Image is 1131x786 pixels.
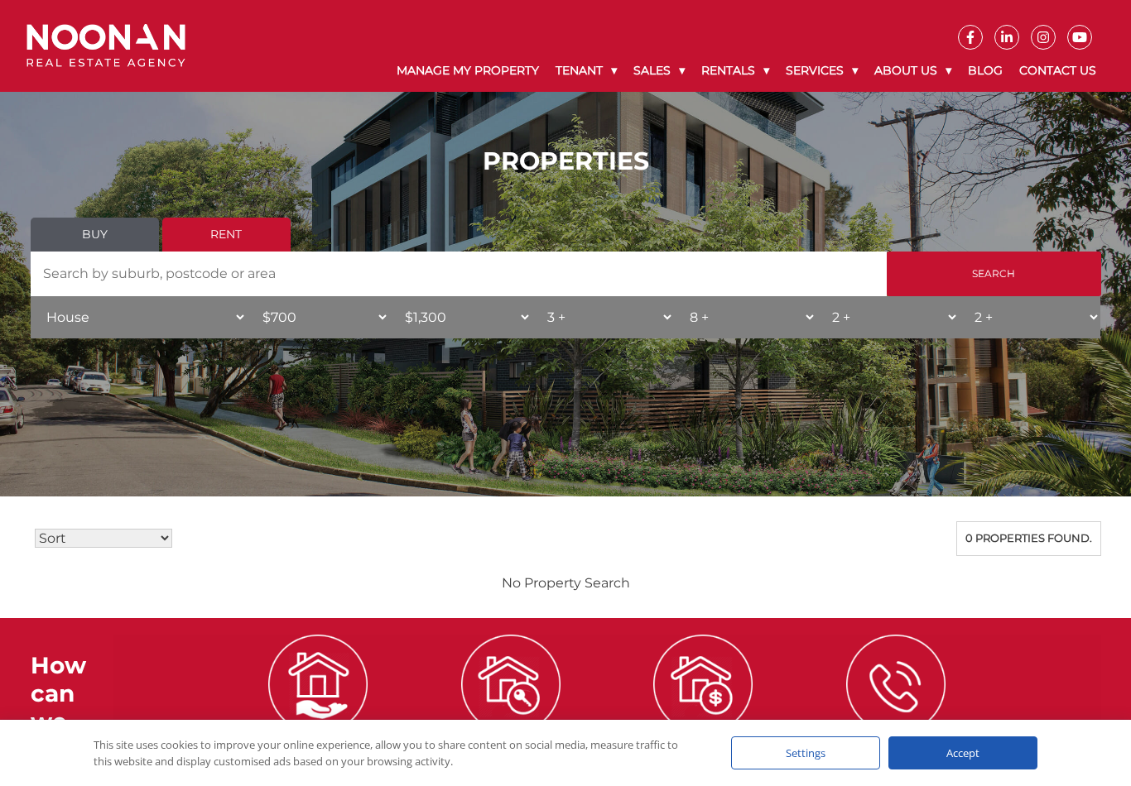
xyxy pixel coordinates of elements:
[26,24,185,68] img: Noonan Real Estate Agency
[547,50,625,92] a: Tenant
[693,50,777,92] a: Rentals
[416,675,605,779] a: Leasemy Property
[1011,50,1105,92] a: Contact Us
[801,675,991,779] a: ContactUs
[162,218,291,252] a: Rent
[609,675,798,779] a: Sellmy Property
[268,635,368,734] img: ICONS
[461,635,561,734] img: ICONS
[94,736,698,769] div: This site uses cookies to improve your online experience, allow you to share content on social me...
[887,252,1101,296] input: Search
[31,252,887,296] input: Search by suburb, postcode or area
[731,736,880,769] div: Settings
[31,652,113,763] h3: How can we help?
[35,529,172,548] select: Sort Listings
[777,50,866,92] a: Services
[224,675,413,779] a: Managemy Property
[31,573,1101,593] p: No Property Search
[960,50,1011,92] a: Blog
[31,218,159,252] a: Buy
[625,50,693,92] a: Sales
[888,736,1037,769] div: Accept
[846,635,946,734] img: ICONS
[388,50,547,92] a: Manage My Property
[956,521,1101,556] div: 0 properties found.
[866,50,960,92] a: About Us
[653,635,753,734] img: ICONS
[31,146,1101,176] h1: PROPERTIES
